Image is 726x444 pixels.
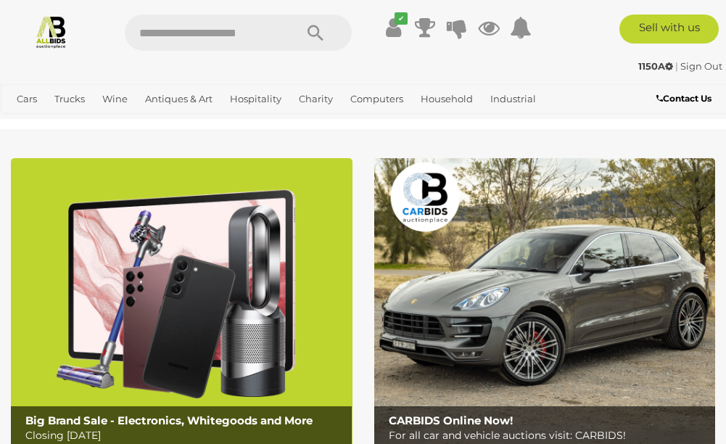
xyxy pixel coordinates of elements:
[11,87,43,111] a: Cars
[415,87,479,111] a: Household
[49,87,91,111] a: Trucks
[34,15,68,49] img: Allbids.com.au
[638,60,673,72] strong: 1150A
[484,87,542,111] a: Industrial
[619,15,719,44] a: Sell with us
[656,93,711,104] b: Contact Us
[345,87,409,111] a: Computers
[73,111,112,135] a: Office
[389,414,513,427] b: CARBIDS Online Now!
[139,87,218,111] a: Antiques & Art
[656,91,715,107] a: Contact Us
[395,12,408,25] i: ✔
[118,111,160,135] a: Sports
[382,15,404,41] a: ✔
[279,15,352,51] button: Search
[25,414,313,427] b: Big Brand Sale - Electronics, Whitegoods and More
[224,87,287,111] a: Hospitality
[638,60,675,72] a: 1150A
[680,60,722,72] a: Sign Out
[675,60,678,72] span: |
[11,111,67,135] a: Jewellery
[165,111,280,135] a: [GEOGRAPHIC_DATA]
[293,87,339,111] a: Charity
[96,87,133,111] a: Wine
